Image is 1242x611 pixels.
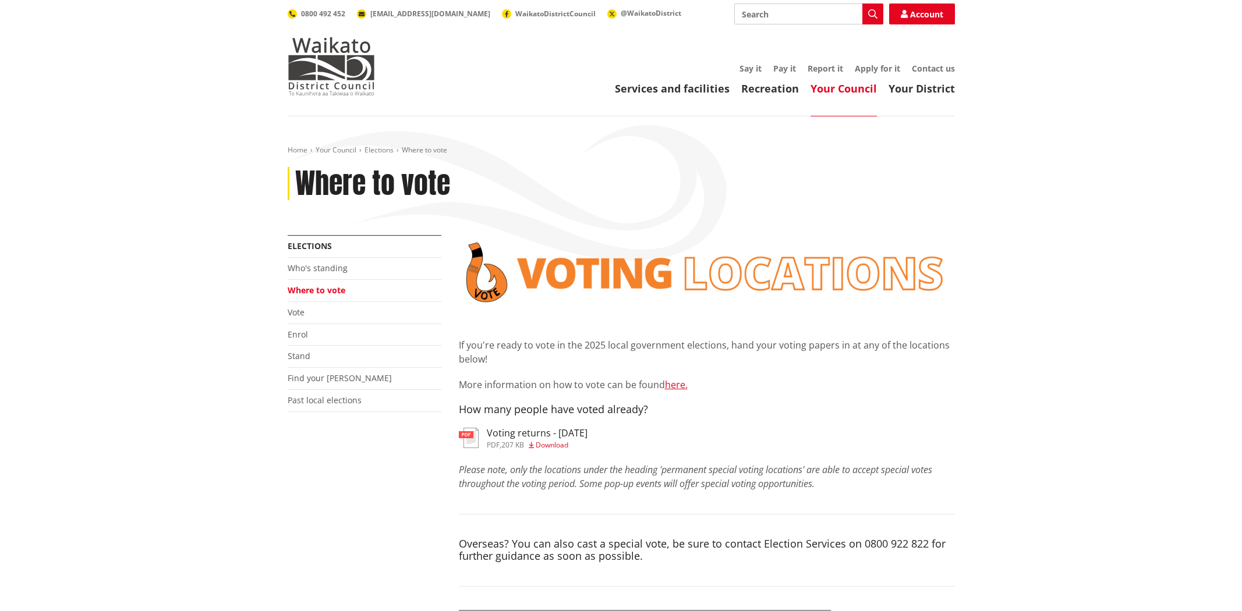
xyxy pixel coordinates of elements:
a: @WaikatoDistrict [607,8,681,18]
a: here. [665,378,688,391]
em: Please note, only the locations under the heading 'permanent special voting locations' are able t... [459,463,932,490]
a: Enrol [288,329,308,340]
a: Elections [365,145,394,155]
a: Who's standing [288,262,348,273]
input: Search input [734,3,883,24]
a: Your District [889,81,955,95]
a: Recreation [741,81,799,95]
a: WaikatoDistrictCouncil [502,9,596,19]
a: Services and facilities [615,81,730,95]
a: Home [288,145,307,155]
span: Where to vote [402,145,447,155]
a: Your Council [811,81,877,95]
span: @WaikatoDistrict [621,8,681,18]
span: Download [536,440,568,450]
h4: Overseas? You can also cast a special vote, be sure to contact Election Services on 0800 922 822 ... [459,538,955,563]
a: Where to vote [288,285,345,296]
span: WaikatoDistrictCouncil [515,9,596,19]
a: Account [889,3,955,24]
h3: Voting returns - [DATE] [487,428,588,439]
nav: breadcrumb [288,145,955,155]
a: Voting returns - [DATE] pdf,207 KB Download [459,428,588,449]
span: pdf [487,440,500,450]
span: 207 KB [501,440,524,450]
a: Report it [808,63,843,74]
img: Waikato District Council - Te Kaunihera aa Takiwaa o Waikato [288,37,375,95]
a: Find your [PERSON_NAME] [288,372,392,383]
a: Your Council [316,145,356,155]
a: Elections [288,240,332,251]
a: Apply for it [855,63,900,74]
a: Say it [739,63,762,74]
img: document-pdf.svg [459,428,479,448]
div: , [487,442,588,449]
a: [EMAIL_ADDRESS][DOMAIN_NAME] [357,9,490,19]
span: 0800 492 452 [301,9,345,19]
img: voting locations banner [459,235,955,310]
span: [EMAIL_ADDRESS][DOMAIN_NAME] [370,9,490,19]
a: Past local elections [288,395,362,406]
a: Pay it [773,63,796,74]
a: 0800 492 452 [288,9,345,19]
p: More information on how to vote can be found [459,378,955,392]
h1: Where to vote [295,167,450,201]
a: Contact us [912,63,955,74]
p: If you're ready to vote in the 2025 local government elections, hand your voting papers in at any... [459,338,955,366]
a: Stand [288,350,310,361]
h4: How many people have voted already? [459,403,955,416]
a: Vote [288,307,305,318]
